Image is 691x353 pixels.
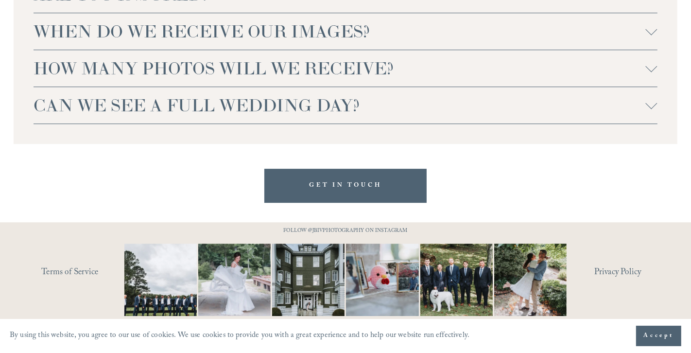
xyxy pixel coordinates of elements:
[34,94,645,116] span: CAN WE SEE A FULL WEDDING DAY?
[34,57,645,79] span: HOW MANY PHOTOS WILL WE RECEIVE?
[10,329,469,344] p: By using this website, you agree to our use of cookies. We use cookies to provide you with a grea...
[180,244,289,316] img: Not every photo needs to be perfectly still, sometimes the best ones are the ones that feel like ...
[262,227,428,237] p: FOLLOW @JBIVPHOTOGRAPHY ON INSTAGRAM
[264,169,426,203] a: GET IN TOUCH
[402,244,511,316] img: Happy #InternationalDogDay to all the pups who have made wedding days, engagement sessions, and p...
[494,231,567,328] img: It&rsquo;s that time of year where weddings and engagements pick up and I get the joy of capturin...
[636,326,681,346] button: Accept
[106,244,215,316] img: Definitely, not your typical #WideShotWednesday moment. It&rsquo;s all about the suits, the smile...
[34,50,657,87] button: HOW MANY PHOTOS WILL WE RECEIVE?
[41,265,152,282] a: Terms of Service
[261,244,355,316] img: Wideshots aren't just &quot;nice to have,&quot; they're a wedding day essential! 🙌 #Wideshotwedne...
[594,265,677,282] a: Privacy Policy
[34,20,645,42] span: WHEN DO WE RECEIVE OUR IMAGES?
[34,87,657,124] button: CAN WE SEE A FULL WEDDING DAY?
[643,331,674,341] span: Accept
[34,13,657,50] button: WHEN DO WE RECEIVE OUR IMAGES?
[328,244,437,316] img: This has got to be one of the cutest detail shots I've ever taken for a wedding! 📷 @thewoobles #I...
